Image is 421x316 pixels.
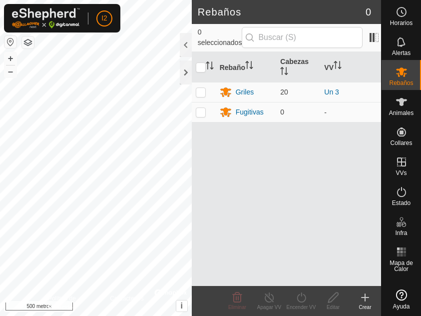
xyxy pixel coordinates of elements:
[198,6,242,17] font: Rebaños
[389,109,414,116] font: Animales
[324,63,334,71] font: VV
[327,304,340,310] font: Editar
[390,139,412,146] font: Collares
[324,108,327,116] font: -
[236,88,254,96] font: Griles
[4,65,16,77] button: –
[220,63,245,71] font: Rebaño
[176,300,187,311] button: i
[389,79,413,86] font: Rebaños
[198,28,242,46] font: 0 seleccionados
[366,6,371,17] font: 0
[390,259,413,272] font: Mapa de Calor
[48,294,98,312] a: Política de Privacidad
[101,14,107,22] font: I2
[334,62,342,70] p-sorticon: Activar para ordenar
[392,199,411,206] font: Estado
[359,304,371,310] font: Crear
[280,88,288,96] font: 20
[390,19,413,26] font: Horarios
[324,88,339,96] a: Un 3
[228,304,246,310] font: Eliminar
[206,63,214,71] p-sorticon: Activar para ordenar
[12,8,80,28] img: Logotipo de Gallagher
[8,53,13,63] font: +
[287,304,316,310] font: Encender VV
[4,36,16,48] button: Restablecer Mapa
[245,62,253,70] p-sorticon: Activar para ordenar
[382,285,421,313] a: Ayuda
[280,68,288,76] p-sorticon: Activar para ordenar
[22,36,34,48] button: Capas del Mapa
[257,304,281,310] font: Apagar VV
[395,229,407,236] font: Infra
[392,49,411,56] font: Alertas
[180,301,182,310] font: i
[393,303,410,310] font: Ayuda
[110,294,143,312] a: Contáctenos
[8,66,13,76] font: –
[242,27,363,48] input: Buscar (S)
[48,295,76,311] font: Política de Privacidad
[280,108,284,116] font: 0
[280,57,309,65] font: Cabezas
[110,295,143,302] font: Contáctenos
[4,52,16,64] button: +
[236,108,264,116] font: Fugitivas
[396,169,407,176] font: VVs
